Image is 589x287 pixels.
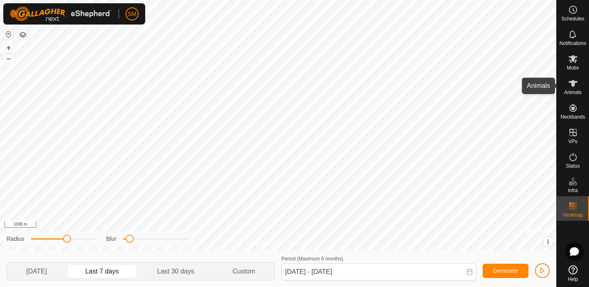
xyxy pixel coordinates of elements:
[281,256,343,262] label: Period (Maximum 6 months)
[233,267,255,276] span: Custom
[568,188,578,193] span: Infra
[557,262,589,285] a: Help
[4,29,13,39] button: Reset Map
[4,43,13,53] button: +
[10,7,112,21] img: Gallagher Logo
[246,240,277,247] a: Privacy Policy
[157,267,194,276] span: Last 30 days
[544,238,553,247] button: i
[18,30,28,40] button: Map Layers
[568,277,578,282] span: Help
[493,267,518,274] span: Generate
[483,264,528,278] button: Generate
[560,41,586,46] span: Notifications
[567,65,579,70] span: Mobs
[563,213,583,217] span: Heatmap
[564,90,582,95] span: Animals
[568,139,577,144] span: VPs
[547,238,549,245] span: i
[560,114,585,119] span: Neckbands
[106,235,117,243] label: Blur
[566,164,580,168] span: Status
[128,10,137,18] span: SM
[286,240,310,247] a: Contact Us
[4,54,13,63] button: –
[7,235,25,243] label: Radius
[85,267,119,276] span: Last 7 days
[561,16,584,21] span: Schedules
[26,267,47,276] span: [DATE]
